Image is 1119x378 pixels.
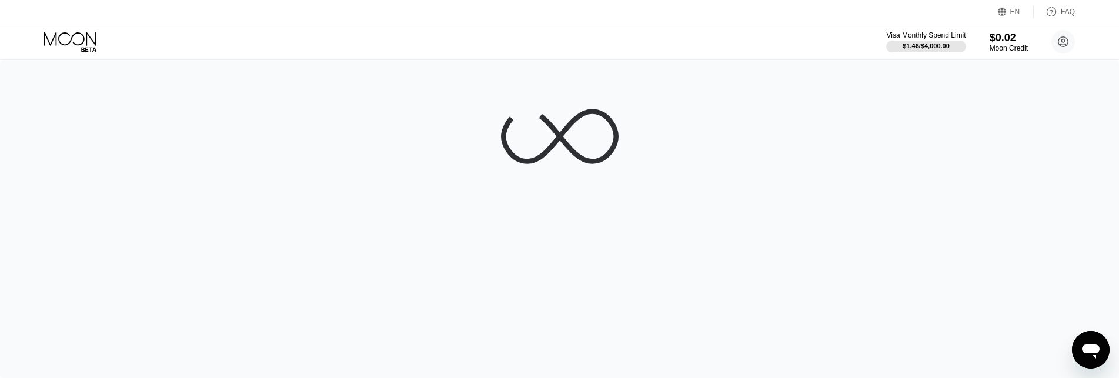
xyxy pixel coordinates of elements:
div: EN [998,6,1034,18]
div: Visa Monthly Spend Limit$1.46/$4,000.00 [886,31,966,52]
div: Moon Credit [990,44,1028,52]
div: $0.02Moon Credit [990,32,1028,52]
div: Visa Monthly Spend Limit [886,31,966,39]
div: $0.02 [990,32,1028,44]
div: $1.46 / $4,000.00 [903,42,950,49]
div: FAQ [1034,6,1075,18]
iframe: Button to launch messaging window [1072,331,1110,369]
div: FAQ [1061,8,1075,16]
div: EN [1010,8,1020,16]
